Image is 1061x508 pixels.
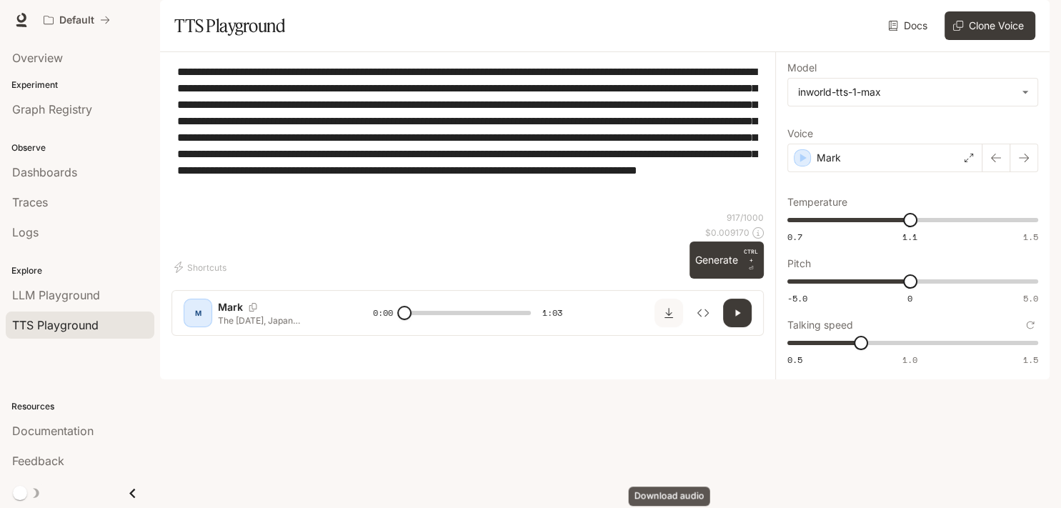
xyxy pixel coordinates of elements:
[37,6,116,34] button: All workspaces
[787,231,802,243] span: 0.7
[788,79,1037,106] div: inworld-tts-1-max
[787,259,811,269] p: Pitch
[787,320,853,330] p: Talking speed
[787,197,847,207] p: Temperature
[629,487,710,506] div: Download audio
[1022,317,1038,333] button: Reset to default
[744,247,758,264] p: CTRL +
[902,354,917,366] span: 1.0
[218,300,243,314] p: Mark
[689,299,717,327] button: Inspect
[787,292,807,304] span: -5.0
[798,85,1015,99] div: inworld-tts-1-max
[59,14,94,26] p: Default
[542,306,562,320] span: 1:03
[907,292,912,304] span: 0
[171,256,232,279] button: Shortcuts
[885,11,933,40] a: Docs
[1023,354,1038,366] span: 1.5
[218,314,339,327] p: The [DATE], Japan earthquake, with a magnitude of 9, occurred 24 kilometres beneath the Pacific O...
[1023,231,1038,243] span: 1.5
[174,11,285,40] h1: TTS Playground
[945,11,1035,40] button: Clone Voice
[787,63,817,73] p: Model
[817,151,841,165] p: Mark
[744,247,758,273] p: ⏎
[1023,292,1038,304] span: 5.0
[787,129,813,139] p: Voice
[186,302,209,324] div: M
[654,299,683,327] button: Download audio
[689,241,764,279] button: GenerateCTRL +⏎
[902,231,917,243] span: 1.1
[373,306,393,320] span: 0:00
[243,303,263,312] button: Copy Voice ID
[787,354,802,366] span: 0.5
